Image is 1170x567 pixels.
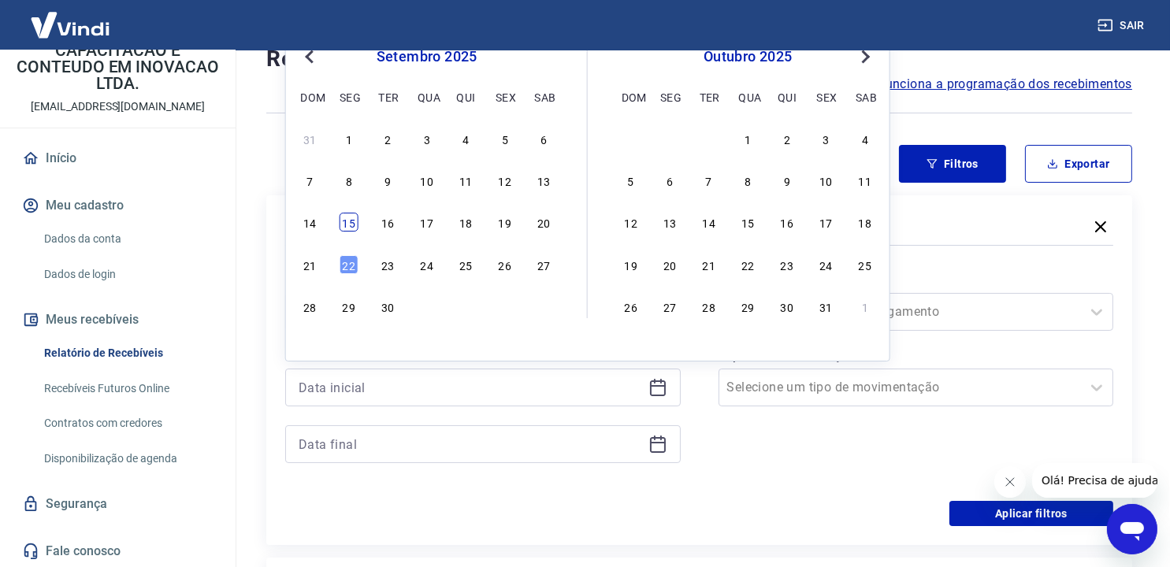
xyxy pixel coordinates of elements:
div: Choose sábado, 1 de novembro de 2025 [856,297,875,316]
div: seg [340,87,358,106]
div: Choose sábado, 6 de setembro de 2025 [534,129,553,148]
div: seg [660,87,679,106]
div: Choose sexta-feira, 19 de setembro de 2025 [496,213,514,232]
div: Choose quarta-feira, 10 de setembro de 2025 [418,171,436,190]
div: Choose segunda-feira, 13 de outubro de 2025 [660,213,679,232]
span: Saiba como funciona a programação dos recebimentos [807,75,1132,94]
a: Dados de login [38,258,217,291]
div: Choose quinta-feira, 11 de setembro de 2025 [456,171,475,190]
div: Choose segunda-feira, 20 de outubro de 2025 [660,255,679,274]
label: Forma de Pagamento [722,271,1111,290]
a: Contratos com credores [38,407,217,439]
iframe: Fechar mensagem [994,466,1026,498]
div: Choose quinta-feira, 2 de outubro de 2025 [456,297,475,316]
div: Choose quinta-feira, 30 de outubro de 2025 [778,297,797,316]
a: Início [19,141,217,176]
button: Filtros [899,145,1006,183]
div: Choose sábado, 11 de outubro de 2025 [856,171,875,190]
div: Choose terça-feira, 30 de setembro de 2025 [700,129,719,148]
div: Choose terça-feira, 16 de setembro de 2025 [378,213,397,232]
div: Choose sexta-feira, 31 de outubro de 2025 [816,297,835,316]
div: Choose terça-feira, 23 de setembro de 2025 [378,255,397,274]
div: outubro 2025 [619,47,877,66]
div: Choose domingo, 14 de setembro de 2025 [300,213,319,232]
div: qui [778,87,797,106]
div: Choose quarta-feira, 3 de setembro de 2025 [418,129,436,148]
div: Choose quarta-feira, 1 de outubro de 2025 [418,297,436,316]
a: Recebíveis Futuros Online [38,372,217,405]
div: Choose sexta-feira, 3 de outubro de 2025 [816,129,835,148]
p: [EMAIL_ADDRESS][DOMAIN_NAME] [31,98,205,115]
div: Choose segunda-feira, 29 de setembro de 2025 [340,297,358,316]
input: Data final [299,432,642,456]
div: Choose domingo, 26 de outubro de 2025 [622,297,641,316]
div: Choose segunda-feira, 27 de outubro de 2025 [660,297,679,316]
h4: Relatório de Recebíveis [266,43,1132,75]
img: Vindi [19,1,121,49]
div: Choose quinta-feira, 23 de outubro de 2025 [778,255,797,274]
div: Choose segunda-feira, 29 de setembro de 2025 [660,129,679,148]
div: dom [300,87,319,106]
div: Choose segunda-feira, 1 de setembro de 2025 [340,129,358,148]
div: sab [856,87,875,106]
div: Choose segunda-feira, 15 de setembro de 2025 [340,213,358,232]
div: Choose domingo, 31 de agosto de 2025 [300,129,319,148]
div: Choose domingo, 21 de setembro de 2025 [300,255,319,274]
div: month 2025-10 [619,127,877,317]
div: Choose quarta-feira, 29 de outubro de 2025 [738,297,757,316]
div: Choose quinta-feira, 2 de outubro de 2025 [778,129,797,148]
div: Choose domingo, 28 de setembro de 2025 [622,129,641,148]
div: Choose quarta-feira, 15 de outubro de 2025 [738,213,757,232]
div: Choose terça-feira, 21 de outubro de 2025 [700,255,719,274]
div: Choose quarta-feira, 24 de setembro de 2025 [418,255,436,274]
div: Choose quinta-feira, 25 de setembro de 2025 [456,255,475,274]
div: Choose sexta-feira, 3 de outubro de 2025 [496,297,514,316]
div: Choose quarta-feira, 1 de outubro de 2025 [738,129,757,148]
div: qui [456,87,475,106]
div: Choose sexta-feira, 5 de setembro de 2025 [496,129,514,148]
button: Meus recebíveis [19,302,217,337]
div: month 2025-09 [299,127,555,317]
label: Tipo de Movimentação [722,346,1111,365]
div: Choose domingo, 5 de outubro de 2025 [622,171,641,190]
div: Choose terça-feira, 28 de outubro de 2025 [700,297,719,316]
div: sab [534,87,553,106]
div: Choose domingo, 7 de setembro de 2025 [300,171,319,190]
div: Choose terça-feira, 30 de setembro de 2025 [378,297,397,316]
div: Choose sexta-feira, 10 de outubro de 2025 [816,171,835,190]
div: setembro 2025 [299,47,555,66]
div: Choose segunda-feira, 8 de setembro de 2025 [340,171,358,190]
div: Choose sexta-feira, 12 de setembro de 2025 [496,171,514,190]
span: Olá! Precisa de ajuda? [9,11,132,24]
button: Next Month [856,47,875,66]
div: Choose domingo, 19 de outubro de 2025 [622,255,641,274]
div: sex [816,87,835,106]
div: Choose sábado, 25 de outubro de 2025 [856,255,875,274]
button: Previous Month [300,47,319,66]
div: sex [496,87,514,106]
div: Choose sábado, 4 de outubro de 2025 [534,297,553,316]
div: Choose sábado, 27 de setembro de 2025 [534,255,553,274]
a: Relatório de Recebíveis [38,337,217,369]
iframe: Mensagem da empresa [1032,463,1157,498]
div: Choose sábado, 18 de outubro de 2025 [856,213,875,232]
div: Choose sexta-feira, 26 de setembro de 2025 [496,255,514,274]
iframe: Botão para abrir a janela de mensagens [1107,504,1157,554]
button: Meu cadastro [19,188,217,223]
div: Choose domingo, 28 de setembro de 2025 [300,297,319,316]
button: Aplicar filtros [949,501,1113,526]
div: Choose quarta-feira, 22 de outubro de 2025 [738,255,757,274]
div: Choose quarta-feira, 8 de outubro de 2025 [738,171,757,190]
button: Sair [1094,11,1151,40]
div: Choose quinta-feira, 16 de outubro de 2025 [778,213,797,232]
div: Choose domingo, 12 de outubro de 2025 [622,213,641,232]
div: Choose terça-feira, 14 de outubro de 2025 [700,213,719,232]
div: dom [622,87,641,106]
div: Choose terça-feira, 2 de setembro de 2025 [378,129,397,148]
div: ter [378,87,397,106]
div: qua [418,87,436,106]
div: Choose terça-feira, 9 de setembro de 2025 [378,171,397,190]
div: Choose quarta-feira, 17 de setembro de 2025 [418,213,436,232]
button: Exportar [1025,145,1132,183]
div: Choose quinta-feira, 18 de setembro de 2025 [456,213,475,232]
